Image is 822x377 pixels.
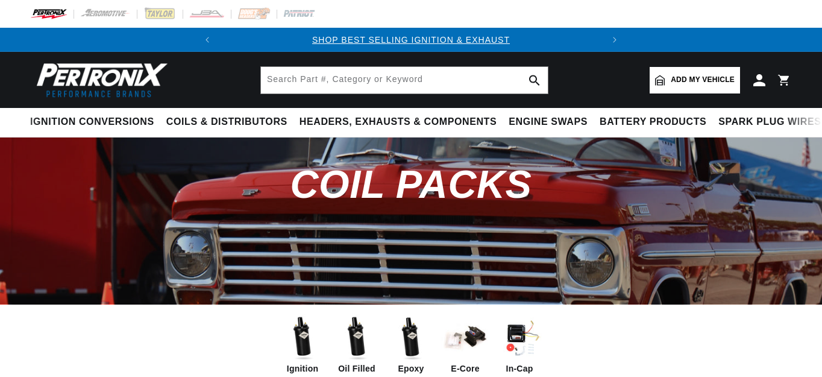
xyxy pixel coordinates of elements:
a: SHOP BEST SELLING IGNITION & EXHAUST [312,35,510,45]
button: search button [521,67,548,93]
summary: Ignition Conversions [30,108,160,136]
span: Coils & Distributors [166,116,287,128]
span: Ignition Conversions [30,116,154,128]
input: Search Part #, Category or Keyword [261,67,548,93]
div: Announcement [219,33,603,46]
img: Oil Filled Canister Coils [333,314,381,362]
span: Engine Swaps [509,116,588,128]
img: Epoxy Filled Canister Coils [387,314,435,362]
img: Ignition Coils [278,314,327,362]
summary: Battery Products [594,108,712,136]
img: Pertronix [30,59,169,101]
img: E-Core Coils [441,314,489,362]
button: Translation missing: en.sections.announcements.next_announcement [603,28,627,52]
summary: Engine Swaps [503,108,594,136]
span: Coil Packs [290,162,532,206]
a: Add my vehicle [650,67,740,93]
button: Translation missing: en.sections.announcements.previous_announcement [195,28,219,52]
summary: Headers, Exhausts & Components [293,108,503,136]
img: In-Cap Coils [495,314,544,362]
span: Headers, Exhausts & Components [300,116,497,128]
div: 1 of 2 [219,33,603,46]
span: Add my vehicle [671,74,735,86]
span: Spark Plug Wires [718,116,821,128]
summary: Coils & Distributors [160,108,293,136]
span: Battery Products [600,116,706,128]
